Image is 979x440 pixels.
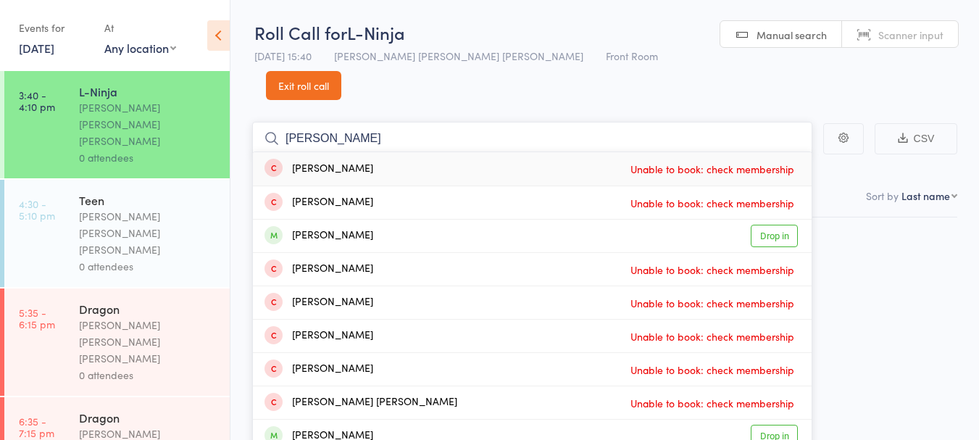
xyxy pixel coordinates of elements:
[627,158,798,180] span: Unable to book: check membership
[19,307,55,330] time: 5:35 - 6:15 pm
[751,225,798,247] a: Drop in
[347,20,405,44] span: L-Ninja
[264,394,457,411] div: [PERSON_NAME] [PERSON_NAME]
[627,325,798,347] span: Unable to book: check membership
[627,392,798,414] span: Unable to book: check membership
[104,40,176,56] div: Any location
[757,28,827,42] span: Manual search
[79,208,217,258] div: [PERSON_NAME] [PERSON_NAME] [PERSON_NAME]
[79,317,217,367] div: [PERSON_NAME] [PERSON_NAME] [PERSON_NAME]
[264,228,373,244] div: [PERSON_NAME]
[627,359,798,381] span: Unable to book: check membership
[4,289,230,396] a: 5:35 -6:15 pmDragon[PERSON_NAME] [PERSON_NAME] [PERSON_NAME]0 attendees
[19,89,55,112] time: 3:40 - 4:10 pm
[627,192,798,214] span: Unable to book: check membership
[264,194,373,211] div: [PERSON_NAME]
[79,301,217,317] div: Dragon
[4,180,230,287] a: 4:30 -5:10 pmTeen[PERSON_NAME] [PERSON_NAME] [PERSON_NAME]0 attendees
[866,188,899,203] label: Sort by
[264,294,373,311] div: [PERSON_NAME]
[19,198,55,221] time: 4:30 - 5:10 pm
[875,123,957,154] button: CSV
[878,28,943,42] span: Scanner input
[252,122,812,155] input: Search by name
[264,361,373,378] div: [PERSON_NAME]
[79,258,217,275] div: 0 attendees
[79,149,217,166] div: 0 attendees
[901,188,950,203] div: Last name
[19,16,90,40] div: Events for
[334,49,583,63] span: [PERSON_NAME] [PERSON_NAME] [PERSON_NAME]
[264,328,373,344] div: [PERSON_NAME]
[264,261,373,278] div: [PERSON_NAME]
[79,99,217,149] div: [PERSON_NAME] [PERSON_NAME] [PERSON_NAME]
[79,410,217,426] div: Dragon
[627,259,798,281] span: Unable to book: check membership
[19,415,54,439] time: 6:35 - 7:15 pm
[254,20,347,44] span: Roll Call for
[4,71,230,178] a: 3:40 -4:10 pmL-Ninja[PERSON_NAME] [PERSON_NAME] [PERSON_NAME]0 attendees
[627,292,798,314] span: Unable to book: check membership
[264,161,373,178] div: [PERSON_NAME]
[254,49,312,63] span: [DATE] 15:40
[19,40,54,56] a: [DATE]
[104,16,176,40] div: At
[79,192,217,208] div: Teen
[79,83,217,99] div: L-Ninja
[606,49,658,63] span: Front Room
[266,71,341,100] a: Exit roll call
[79,367,217,383] div: 0 attendees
